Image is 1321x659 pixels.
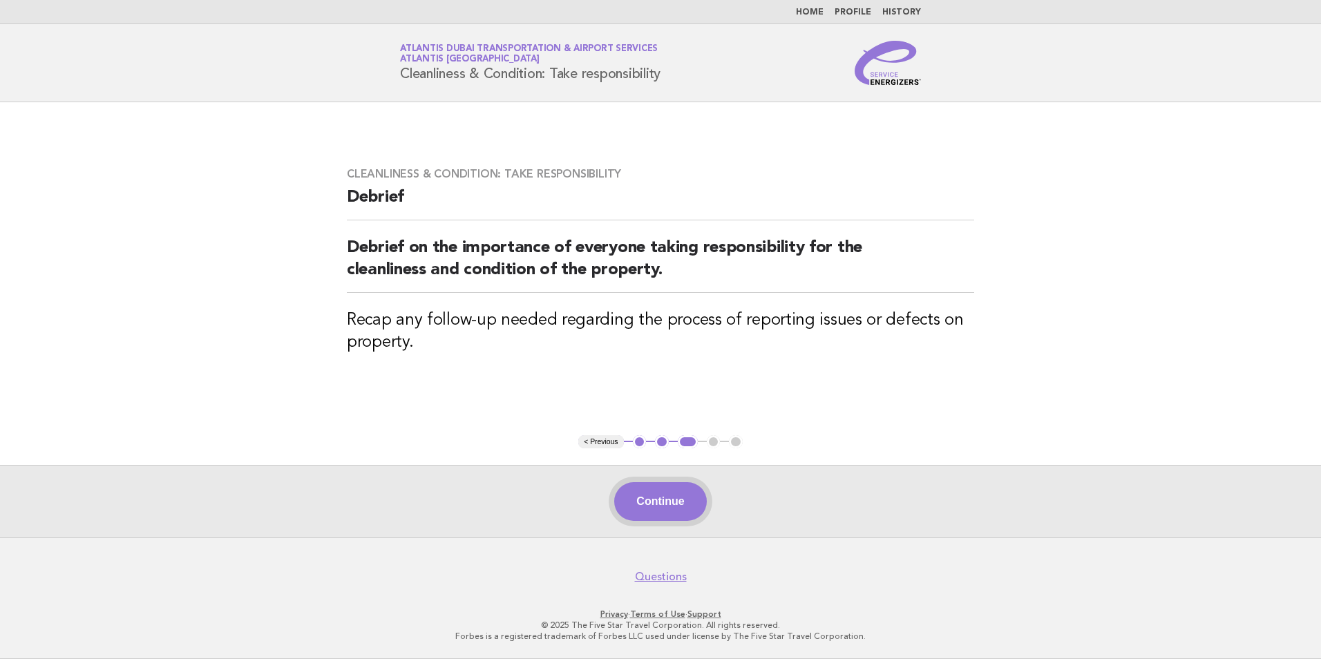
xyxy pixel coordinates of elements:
[238,631,1083,642] p: Forbes is a registered trademark of Forbes LLC used under license by The Five Star Travel Corpora...
[238,609,1083,620] p: · ·
[635,570,687,584] a: Questions
[796,8,824,17] a: Home
[835,8,871,17] a: Profile
[238,620,1083,631] p: © 2025 The Five Star Travel Corporation. All rights reserved.
[630,609,685,619] a: Terms of Use
[678,435,698,449] button: 3
[347,309,974,354] h3: Recap any follow-up needed regarding the process of reporting issues or defects on property.
[600,609,628,619] a: Privacy
[400,45,660,81] h1: Cleanliness & Condition: Take responsibility
[347,237,974,293] h2: Debrief on the importance of everyone taking responsibility for the cleanliness and condition of ...
[400,55,540,64] span: Atlantis [GEOGRAPHIC_DATA]
[400,44,658,64] a: Atlantis Dubai Transportation & Airport ServicesAtlantis [GEOGRAPHIC_DATA]
[882,8,921,17] a: History
[855,41,921,85] img: Service Energizers
[347,187,974,220] h2: Debrief
[687,609,721,619] a: Support
[347,167,974,181] h3: Cleanliness & Condition: Take responsibility
[633,435,647,449] button: 1
[578,435,623,449] button: < Previous
[614,482,706,521] button: Continue
[655,435,669,449] button: 2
